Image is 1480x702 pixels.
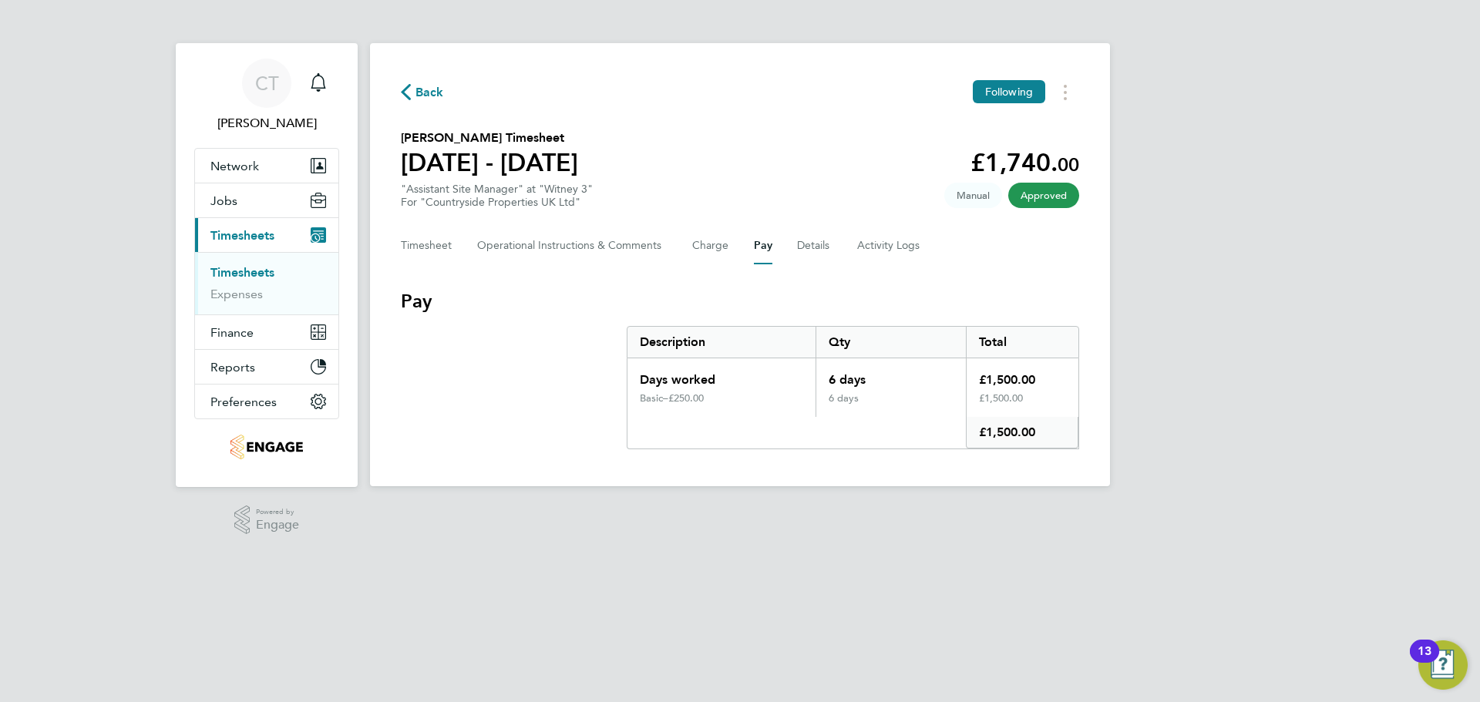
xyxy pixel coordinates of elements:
button: Timesheet [401,227,452,264]
div: £1,500.00 [966,392,1078,417]
span: 00 [1058,153,1079,176]
span: Timesheets [210,228,274,243]
h2: [PERSON_NAME] Timesheet [401,129,578,147]
div: Timesheets [195,252,338,314]
button: Pay [754,227,772,264]
img: thornbaker-logo-retina.png [230,435,302,459]
div: 6 days [816,392,966,417]
button: Details [797,227,832,264]
span: Network [210,159,259,173]
a: Go to home page [194,435,339,459]
button: Back [401,82,444,102]
div: Pay [627,326,1079,449]
span: This timesheet was manually created. [944,183,1002,208]
button: Preferences [195,385,338,418]
span: This timesheet has been approved. [1008,183,1079,208]
div: Days worked [627,358,816,392]
div: Qty [816,327,966,358]
div: 13 [1418,651,1431,671]
div: £1,500.00 [966,417,1078,448]
div: £250.00 [668,392,803,405]
button: Reports [195,350,338,384]
div: Description [627,327,816,358]
app-decimal: £1,740. [970,148,1079,177]
div: For "Countryside Properties UK Ltd" [401,196,593,209]
span: Preferences [210,395,277,409]
button: Open Resource Center, 13 new notifications [1418,640,1468,690]
a: CT[PERSON_NAME] [194,59,339,133]
span: Powered by [256,506,299,519]
nav: Main navigation [176,43,358,487]
button: Activity Logs [857,227,922,264]
span: Back [415,83,444,102]
button: Following [973,80,1045,103]
a: Expenses [210,287,263,301]
span: Following [985,85,1033,99]
h1: [DATE] - [DATE] [401,147,578,178]
button: Jobs [195,183,338,217]
div: Total [966,327,1078,358]
span: Chloe Taquin [194,114,339,133]
button: Finance [195,315,338,349]
span: Engage [256,519,299,532]
h3: Pay [401,289,1079,314]
button: Timesheets Menu [1051,80,1079,104]
button: Charge [692,227,729,264]
span: Finance [210,325,254,340]
div: £1,500.00 [966,358,1078,392]
span: CT [255,73,279,93]
button: Timesheets [195,218,338,252]
button: Operational Instructions & Comments [477,227,668,264]
a: Powered byEngage [234,506,300,535]
a: Timesheets [210,265,274,280]
div: 6 days [816,358,966,392]
section: Pay [401,289,1079,449]
span: – [663,391,668,405]
button: Network [195,149,338,183]
span: Jobs [210,193,237,208]
div: "Assistant Site Manager" at "Witney 3" [401,183,593,209]
span: Reports [210,360,255,375]
div: Basic [640,392,668,405]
